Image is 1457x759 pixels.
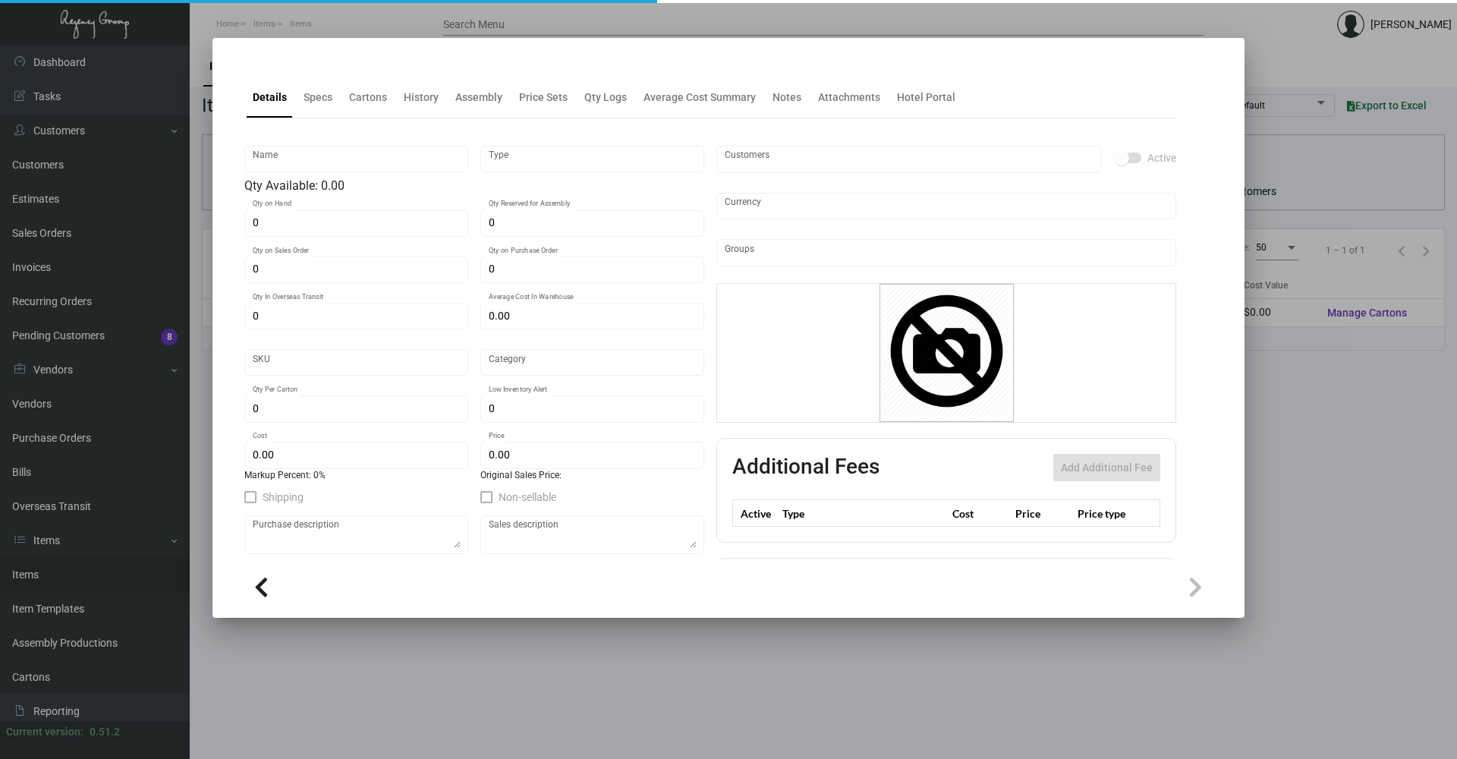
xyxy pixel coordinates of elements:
[1147,149,1176,167] span: Active
[733,500,779,527] th: Active
[897,90,955,106] div: Hotel Portal
[725,153,1094,165] input: Add new..
[1053,454,1160,481] button: Add Additional Fee
[644,90,756,106] div: Average Cost Summary
[349,90,387,106] div: Cartons
[519,90,568,106] div: Price Sets
[244,177,704,195] div: Qty Available: 0.00
[818,90,880,106] div: Attachments
[779,500,949,527] th: Type
[773,90,801,106] div: Notes
[1074,500,1142,527] th: Price type
[90,724,120,740] div: 0.51.2
[584,90,627,106] div: Qty Logs
[6,724,83,740] div: Current version:
[732,454,880,481] h2: Additional Fees
[263,488,304,506] span: Shipping
[455,90,502,106] div: Assembly
[499,488,556,506] span: Non-sellable
[725,247,1169,259] input: Add new..
[253,90,287,106] div: Details
[1012,500,1074,527] th: Price
[404,90,439,106] div: History
[949,500,1011,527] th: Cost
[1061,461,1153,474] span: Add Additional Fee
[304,90,332,106] div: Specs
